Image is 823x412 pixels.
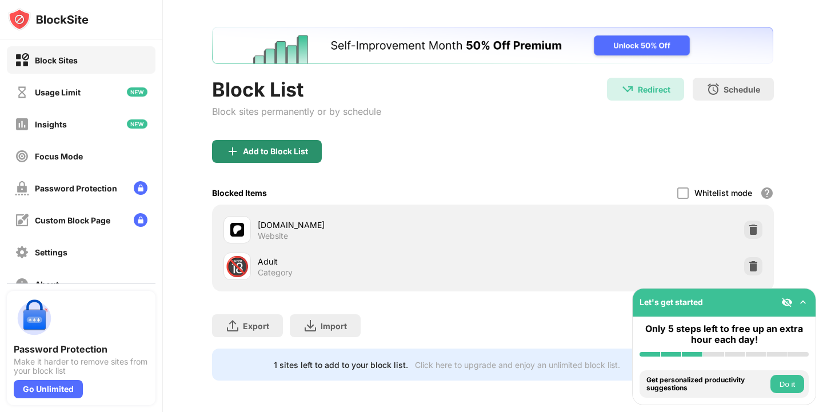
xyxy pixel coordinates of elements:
img: focus-off.svg [15,149,29,163]
img: lock-menu.svg [134,181,147,195]
iframe: Banner [212,27,773,64]
div: Password Protection [35,183,117,193]
img: about-off.svg [15,277,29,291]
img: settings-off.svg [15,245,29,259]
div: Website [258,231,288,241]
img: lock-menu.svg [134,213,147,227]
div: Import [321,321,347,331]
img: new-icon.svg [127,87,147,97]
div: Adult [258,255,493,267]
div: [DOMAIN_NAME] [258,219,493,231]
img: eye-not-visible.svg [781,297,793,308]
div: Block List [212,78,381,101]
button: Do it [770,375,804,393]
img: insights-off.svg [15,117,29,131]
div: Category [258,267,293,278]
img: password-protection-off.svg [15,181,29,195]
div: Focus Mode [35,151,83,161]
div: 🔞 [225,255,249,278]
img: omni-setup-toggle.svg [797,297,809,308]
div: Block Sites [35,55,78,65]
div: Export [243,321,269,331]
div: Insights [35,119,67,129]
div: Only 5 steps left to free up an extra hour each day! [640,323,809,345]
div: Blocked Items [212,188,267,198]
div: Go Unlimited [14,380,83,398]
div: Make it harder to remove sites from your block list [14,357,149,375]
img: logo-blocksite.svg [8,8,89,31]
div: Block sites permanently or by schedule [212,106,381,117]
div: Get personalized productivity suggestions [646,376,768,393]
div: Let's get started [640,297,703,307]
img: favicons [230,223,244,237]
img: new-icon.svg [127,119,147,129]
div: Password Protection [14,343,149,355]
div: About [35,279,59,289]
div: Click here to upgrade and enjoy an unlimited block list. [415,360,620,370]
div: Custom Block Page [35,215,110,225]
div: Usage Limit [35,87,81,97]
div: Settings [35,247,67,257]
img: block-on.svg [15,53,29,67]
div: 1 sites left to add to your block list. [274,360,408,370]
img: time-usage-off.svg [15,85,29,99]
div: Schedule [724,85,760,94]
img: push-password-protection.svg [14,298,55,339]
div: Add to Block List [243,147,308,156]
div: Whitelist mode [694,188,752,198]
div: Redirect [638,85,670,94]
img: customize-block-page-off.svg [15,213,29,227]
